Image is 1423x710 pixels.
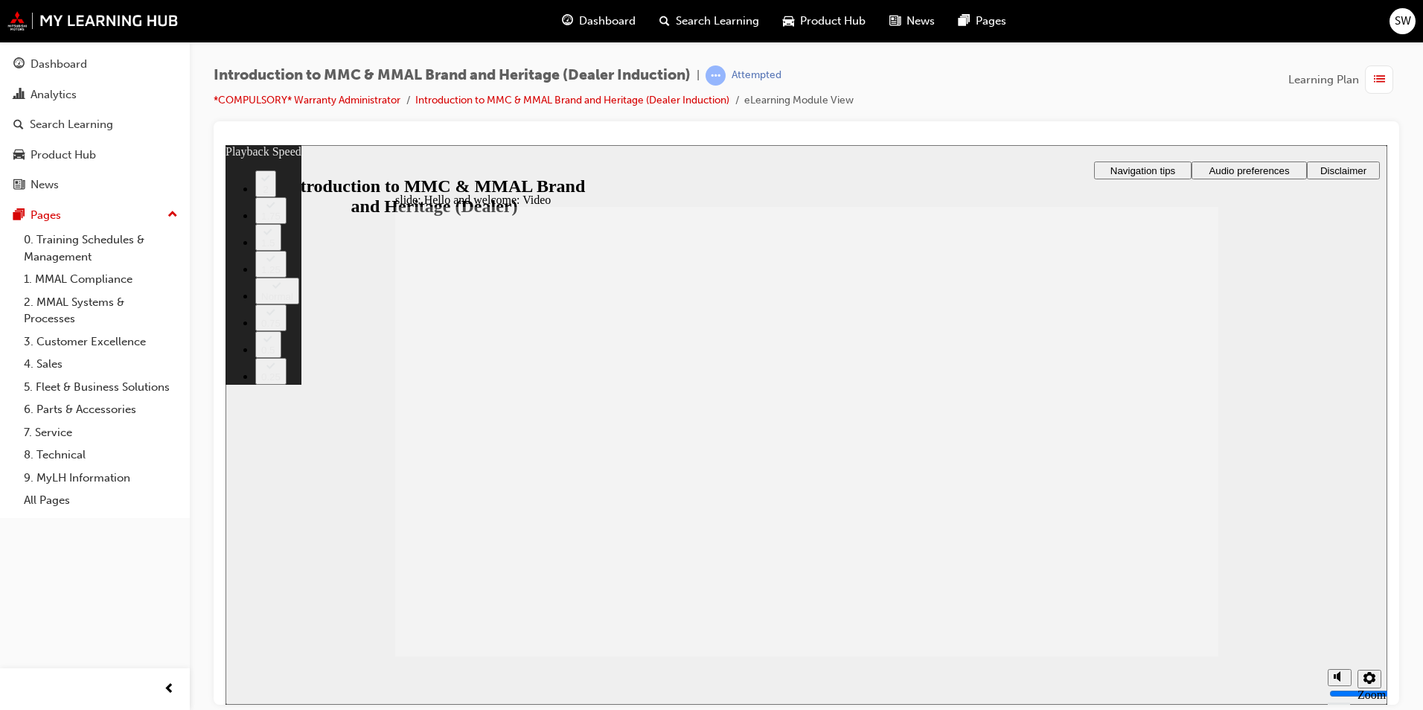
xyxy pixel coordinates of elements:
div: misc controls [1095,511,1154,560]
a: search-iconSearch Learning [647,6,771,36]
button: 2 [30,25,51,52]
div: Attempted [732,68,781,83]
span: chart-icon [13,89,25,102]
button: SW [1390,8,1416,34]
a: *COMPULSORY* Warranty Administrator [214,94,400,106]
a: All Pages [18,489,184,512]
span: Audio preferences [983,20,1064,31]
a: 2. MMAL Systems & Processes [18,291,184,330]
a: 7. Service [18,421,184,444]
button: Learning Plan [1288,65,1399,94]
span: pages-icon [959,12,970,31]
span: prev-icon [164,680,175,699]
span: guage-icon [13,58,25,71]
span: list-icon [1374,71,1385,89]
button: Settings [1132,525,1156,543]
span: Disclaimer [1095,20,1141,31]
span: Learning Plan [1288,71,1359,89]
a: Dashboard [6,51,184,78]
button: DashboardAnalyticsSearch LearningProduct HubNews [6,48,184,202]
div: News [31,176,59,194]
button: Disclaimer [1081,16,1154,34]
a: 5. Fleet & Business Solutions [18,376,184,399]
span: search-icon [13,118,24,132]
div: Analytics [31,86,77,103]
div: Dashboard [31,56,87,73]
a: pages-iconPages [947,6,1018,36]
img: mmal [7,11,179,31]
span: Pages [976,13,1006,30]
span: guage-icon [562,12,573,31]
span: pages-icon [13,209,25,223]
a: 3. Customer Excellence [18,330,184,354]
button: Navigation tips [869,16,966,34]
span: | [697,67,700,84]
a: guage-iconDashboard [550,6,647,36]
span: Product Hub [800,13,866,30]
a: 9. MyLH Information [18,467,184,490]
a: News [6,171,184,199]
a: Introduction to MMC & MMAL Brand and Heritage (Dealer Induction) [415,94,729,106]
a: news-iconNews [877,6,947,36]
div: Product Hub [31,147,96,164]
span: Dashboard [579,13,636,30]
span: up-icon [167,205,178,225]
span: news-icon [889,12,901,31]
span: car-icon [783,12,794,31]
a: Product Hub [6,141,184,169]
li: eLearning Module View [744,92,854,109]
a: 1. MMAL Compliance [18,268,184,291]
button: Mute (Ctrl+Alt+M) [1102,524,1126,541]
a: Search Learning [6,111,184,138]
div: 2 [36,39,45,50]
a: Analytics [6,81,184,109]
a: 8. Technical [18,444,184,467]
a: 4. Sales [18,353,184,376]
span: news-icon [13,179,25,192]
button: Audio preferences [966,16,1081,34]
div: Search Learning [30,116,113,133]
span: car-icon [13,149,25,162]
span: SW [1395,13,1411,30]
button: Pages [6,202,184,229]
a: car-iconProduct Hub [771,6,877,36]
div: Pages [31,207,61,224]
a: 0. Training Schedules & Management [18,228,184,268]
input: volume [1104,543,1200,554]
span: Navigation tips [885,20,950,31]
label: Zoom to fit [1132,543,1160,583]
span: News [906,13,935,30]
span: Search Learning [676,13,759,30]
span: Introduction to MMC & MMAL Brand and Heritage (Dealer Induction) [214,67,691,84]
span: search-icon [659,12,670,31]
a: 6. Parts & Accessories [18,398,184,421]
span: learningRecordVerb_ATTEMPT-icon [706,65,726,86]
